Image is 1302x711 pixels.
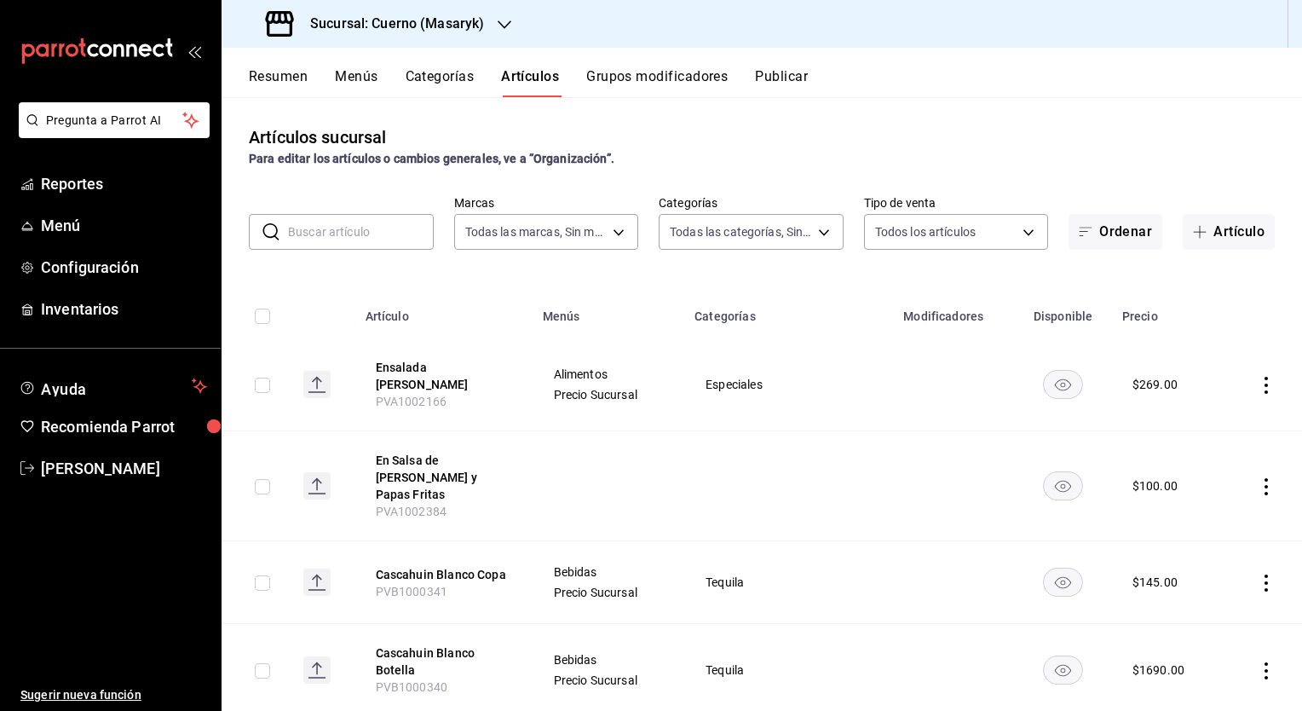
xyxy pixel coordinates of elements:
span: Bebidas [554,566,664,578]
span: Precio Sucursal [554,587,664,598]
label: Marcas [454,197,639,209]
span: Precio Sucursal [554,389,664,401]
button: edit-product-location [376,566,512,583]
th: Categorías [684,284,893,338]
button: actions [1258,377,1275,394]
span: Sugerir nueva función [20,686,207,704]
div: navigation tabs [249,68,1302,97]
span: Bebidas [554,654,664,666]
span: PVB1000340 [376,680,448,694]
button: Ordenar [1069,214,1162,250]
label: Categorías [659,197,844,209]
button: Pregunta a Parrot AI [19,102,210,138]
span: Todas las categorías, Sin categoría [670,223,812,240]
button: Menús [335,68,377,97]
button: actions [1258,478,1275,495]
span: Inventarios [41,298,207,321]
button: edit-product-location [376,452,512,503]
div: $ 269.00 [1132,376,1178,393]
th: Artículo [355,284,533,338]
button: Artículos [501,68,559,97]
span: Todos los artículos [875,223,976,240]
button: edit-product-location [376,359,512,393]
button: Artículo [1183,214,1275,250]
input: Buscar artículo [288,215,434,249]
span: PVA1002166 [376,395,447,408]
button: Grupos modificadores [586,68,728,97]
span: Pregunta a Parrot AI [46,112,183,130]
h3: Sucursal: Cuerno (Masaryk) [297,14,484,34]
div: $ 1690.00 [1132,662,1184,679]
button: actions [1258,662,1275,679]
span: Especiales [706,379,872,390]
div: Artículos sucursal [249,124,386,150]
th: Precio [1112,284,1224,338]
button: availability-product [1043,568,1083,597]
th: Disponible [1014,284,1111,338]
span: Precio Sucursal [554,674,664,686]
span: Tequila [706,664,872,676]
span: [PERSON_NAME] [41,457,207,480]
span: Todas las marcas, Sin marca [465,223,608,240]
button: open_drawer_menu [187,44,201,58]
button: actions [1258,575,1275,592]
button: Resumen [249,68,308,97]
button: Publicar [755,68,808,97]
span: Recomienda Parrot [41,415,207,438]
span: PVB1000341 [376,585,448,598]
strong: Para editar los artículos o cambios generales, ve a “Organización”. [249,152,614,165]
span: Ayuda [41,376,185,396]
span: Alimentos [554,368,664,380]
span: PVA1002384 [376,505,447,518]
span: Configuración [41,256,207,279]
span: Menú [41,214,207,237]
a: Pregunta a Parrot AI [12,124,210,142]
div: $ 145.00 [1132,574,1178,591]
span: Reportes [41,172,207,195]
span: Tequila [706,576,872,588]
button: availability-product [1043,370,1083,399]
button: availability-product [1043,471,1083,500]
div: $ 100.00 [1132,477,1178,494]
button: edit-product-location [376,645,512,679]
th: Menús [533,284,685,338]
label: Tipo de venta [864,197,1049,209]
th: Modificadores [893,284,1014,338]
button: availability-product [1043,656,1083,685]
button: Categorías [406,68,475,97]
